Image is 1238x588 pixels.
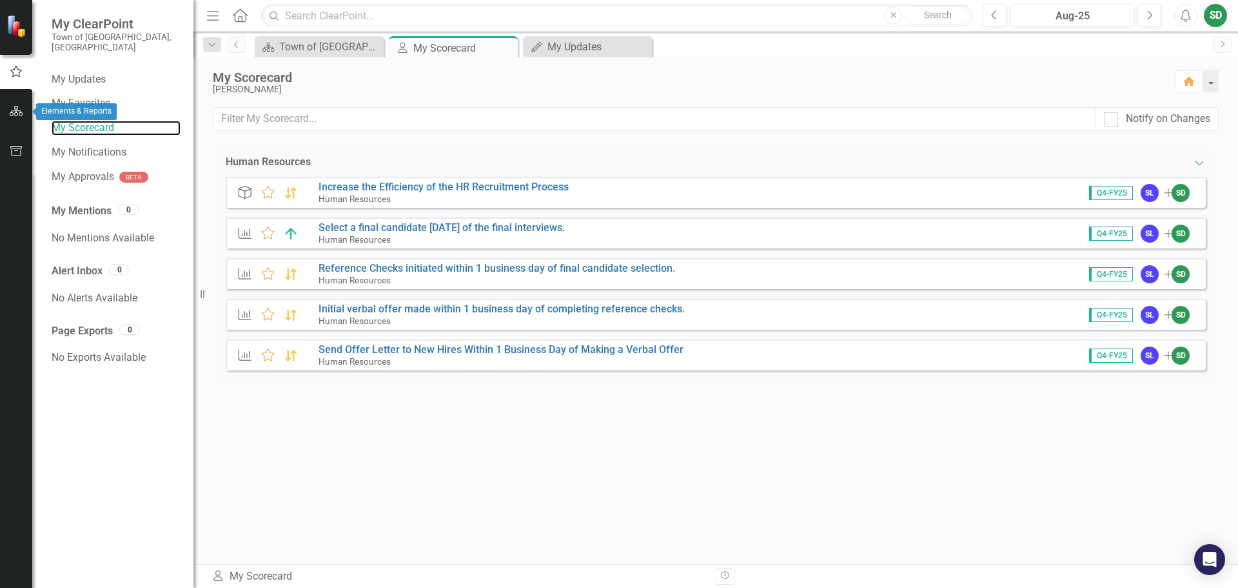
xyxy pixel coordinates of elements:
div: SD [1172,265,1190,283]
div: SD [1172,347,1190,365]
div: Town of [GEOGRAPHIC_DATA] Page [279,39,380,55]
img: Caution [282,348,299,363]
small: Human Resources [319,234,391,245]
a: My Updates [526,39,649,55]
small: Human Resources [319,356,391,367]
a: My Updates [52,72,181,87]
a: Select a final candidate [DATE] of the final interviews. [319,221,565,234]
a: My Mentions [52,204,112,219]
button: Search [905,6,970,25]
small: Human Resources [319,316,391,326]
a: Send Offer Letter to New Hires Within 1 Business Day of Making a Verbal Offer [319,343,683,356]
a: Alert Inbox [52,264,103,279]
div: 0 [118,204,139,215]
button: Aug-25 [1010,4,1134,27]
div: [PERSON_NAME] [213,85,1162,94]
div: My Updates [547,39,649,55]
a: My Scorecard [52,121,181,136]
span: Search [924,10,952,20]
div: SL [1141,306,1159,324]
a: Town of [GEOGRAPHIC_DATA] Page [258,39,380,55]
div: Aug-25 [1015,8,1130,24]
div: Notify on Changes [1126,112,1210,127]
div: My Scorecard [413,40,515,56]
img: Caution [282,307,299,323]
a: Initial verbal offer made within 1 business day of completing reference checks. [319,303,685,315]
span: Q4-FY25 [1089,267,1133,281]
img: Caution [282,185,299,201]
input: Search ClearPoint... [261,5,973,27]
span: Q4-FY25 [1089,349,1133,363]
img: On Target [282,226,299,241]
div: SL [1141,265,1159,283]
div: My Scorecard [213,70,1162,85]
a: My Favorites [52,96,181,111]
div: Open Intercom Messenger [1194,544,1225,575]
a: Page Exports [52,324,113,339]
small: Human Resources [319,194,391,204]
div: Elements & Reports [36,103,117,120]
a: My Approvals [52,170,114,185]
div: Human Resources [226,155,311,170]
div: No Mentions Available [52,225,181,251]
span: Q4-FY25 [1089,227,1133,241]
div: SL [1141,347,1159,365]
span: My ClearPoint [52,16,181,32]
span: Q4-FY25 [1089,308,1133,322]
div: BETA [119,172,148,183]
small: Town of [GEOGRAPHIC_DATA], [GEOGRAPHIC_DATA] [52,32,181,53]
div: SL [1141,184,1159,202]
div: SD [1172,306,1190,324]
div: No Alerts Available [52,285,181,311]
a: My Notifications [52,145,181,160]
input: Filter My Scorecard... [213,107,1096,131]
div: 0 [119,324,140,335]
div: SD [1172,184,1190,202]
div: No Exports Available [52,345,181,370]
a: Reference Checks initiated within 1 business day of final candidate selection. [319,262,675,274]
div: 0 [109,264,130,275]
img: Caution [282,267,299,282]
img: ClearPoint Strategy [6,14,30,38]
div: My Scorecard [211,569,706,584]
button: SD [1204,4,1227,27]
small: Human Resources [319,275,391,285]
a: Increase the Efficiency of the HR Recruitment Process [319,181,569,193]
span: Q4-FY25 [1089,186,1133,200]
div: SD [1172,225,1190,243]
div: SL [1141,225,1159,243]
